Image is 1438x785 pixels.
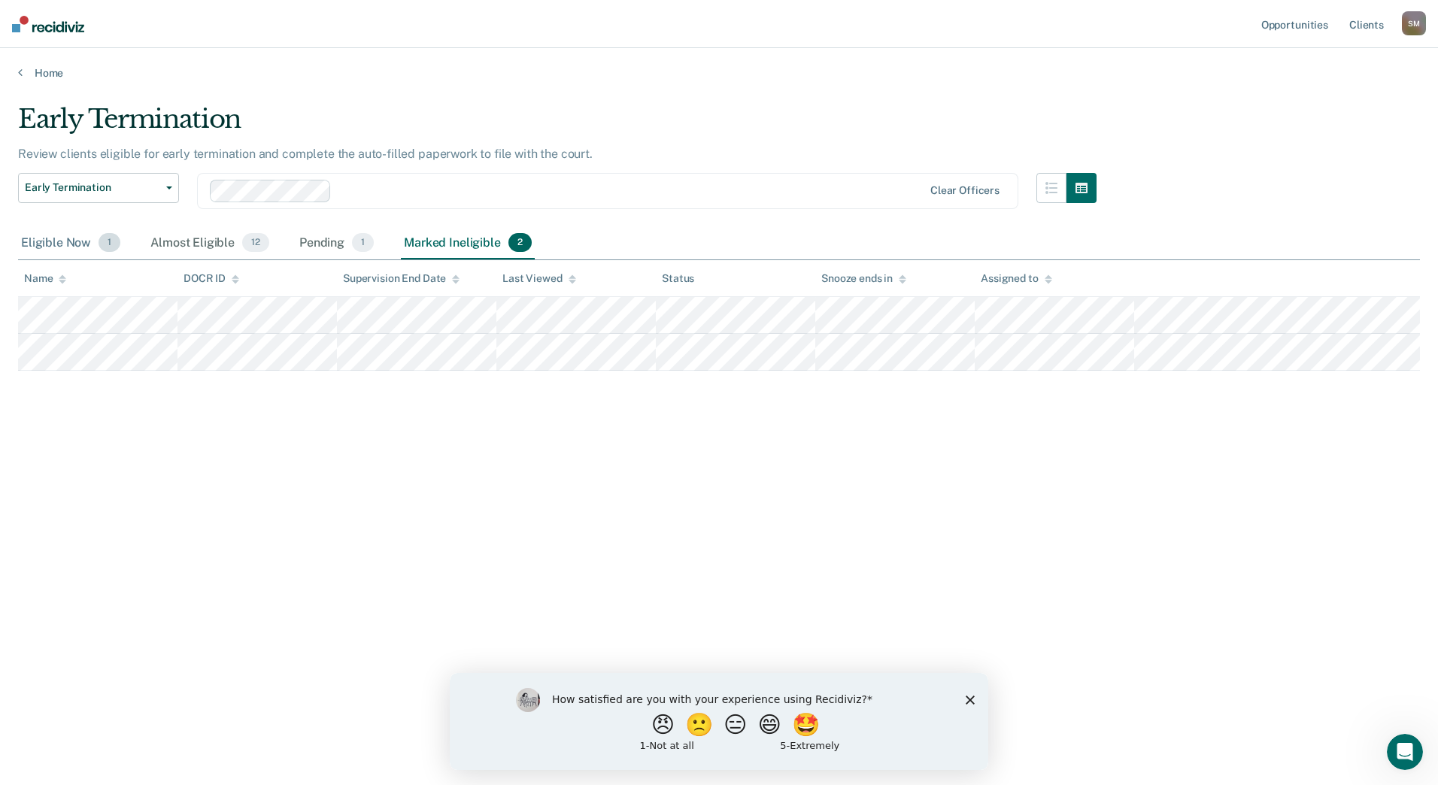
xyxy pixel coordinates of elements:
[1402,11,1426,35] div: S M
[99,233,120,253] span: 1
[1402,11,1426,35] button: SM
[147,227,272,260] div: Almost Eligible12
[25,181,160,194] span: Early Termination
[981,272,1051,285] div: Assigned to
[662,272,694,285] div: Status
[242,233,269,253] span: 12
[18,173,179,203] button: Early Termination
[18,147,593,161] p: Review clients eligible for early termination and complete the auto-filled paperwork to file with...
[401,227,535,260] div: Marked Ineligible2
[821,272,906,285] div: Snooze ends in
[930,184,1000,197] div: Clear officers
[296,227,377,260] div: Pending1
[184,272,239,285] div: DOCR ID
[12,16,84,32] img: Recidiviz
[508,233,532,253] span: 2
[343,272,460,285] div: Supervision End Date
[18,66,1420,80] a: Home
[352,233,374,253] span: 1
[18,227,123,260] div: Eligible Now1
[502,272,575,285] div: Last Viewed
[1387,734,1423,770] iframe: Intercom live chat
[18,104,1097,147] div: Early Termination
[450,673,988,770] iframe: Survey by Kim from Recidiviz
[24,272,66,285] div: Name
